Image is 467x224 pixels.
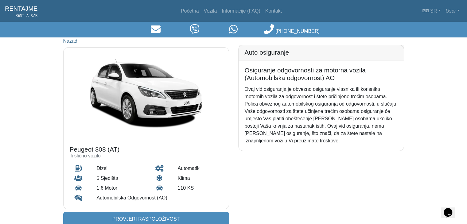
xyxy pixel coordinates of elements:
[201,5,220,17] a: Vozila
[173,183,227,193] div: 110 KS
[92,193,227,203] div: Automobilska Odgovornost (AO)
[264,29,319,34] a: [PHONE_NUMBER]
[92,183,146,193] div: 1.6 Motor
[446,8,456,14] em: User
[430,8,437,14] span: sr
[245,86,398,145] p: Ovaj vid osiguranja je obvezno osiguranje vlasnika ili korisnika motornih vozila za odgovornost i...
[275,29,320,34] span: [PHONE_NUMBER]
[5,13,37,18] span: RENT - A - CAR
[441,199,461,218] iframe: chat widget
[70,153,223,159] h6: ili slično vozilo
[92,164,146,173] div: dizel
[92,173,146,183] div: 5 Sjedišta
[5,2,37,19] a: RENTAJMERENT - A - CAR
[245,67,398,82] h4: Osiguranje odgovornosti za motorna vozila (Automobilska odgovornost) AO
[178,5,201,17] a: Početna
[443,5,462,17] a: User
[420,5,443,17] a: sr
[173,164,227,173] div: automatik
[263,5,284,17] a: Kontakt
[70,146,223,153] h4: Peugeot 308 (AT)
[64,48,229,140] img: Peugeot 308 (AT)
[245,49,398,56] h4: Auto osiguranje
[219,5,263,17] a: Informacije (FAQ)
[63,38,77,44] a: Nazad
[173,173,227,183] div: Klima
